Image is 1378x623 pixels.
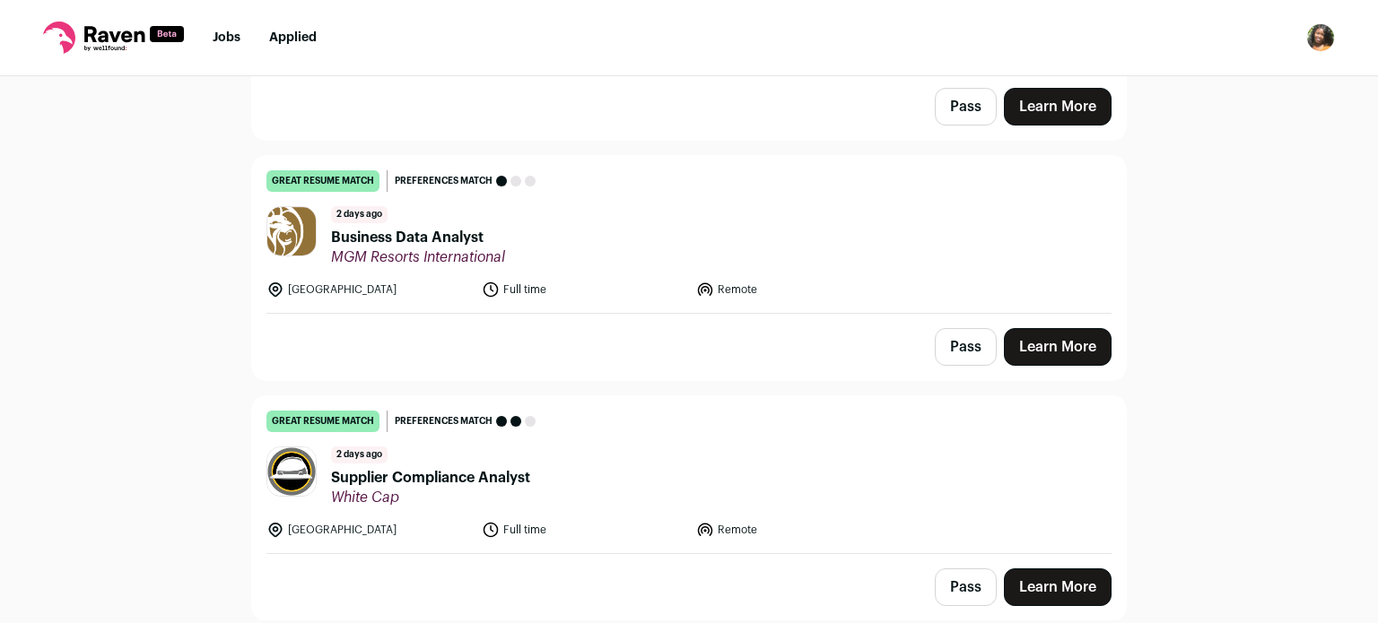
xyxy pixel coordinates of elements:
[1004,568,1112,606] a: Learn More
[331,206,388,223] span: 2 days ago
[266,411,379,432] div: great resume match
[266,521,471,539] li: [GEOGRAPHIC_DATA]
[482,521,686,539] li: Full time
[935,88,997,125] button: Pass
[331,227,505,248] span: Business Data Analyst
[331,446,388,463] span: 2 days ago
[267,447,316,496] img: 17f81269cfef17b423e696a08e01f85a2e0f53f9944a26add1c2dcd951af274a.jpg
[696,521,901,539] li: Remote
[331,489,530,506] span: White Cap
[1004,328,1112,366] a: Learn More
[696,281,901,299] li: Remote
[213,31,240,44] a: Jobs
[252,396,1126,553] a: great resume match Preferences match 2 days ago Supplier Compliance Analyst White Cap [GEOGRAPHIC...
[269,31,317,44] a: Applied
[482,281,686,299] li: Full time
[267,207,316,255] img: caf56115a7fa3bc853da9bdd286dcad04712446afe8a7ac17ac77354023049f7.png
[935,568,997,606] button: Pass
[395,172,493,190] span: Preferences match
[252,156,1126,313] a: great resume match Preferences match 2 days ago Business Data Analyst MGM Resorts International [...
[266,170,379,192] div: great resume match
[331,467,530,489] span: Supplier Compliance Analyst
[1004,88,1112,125] a: Learn More
[266,281,471,299] li: [GEOGRAPHIC_DATA]
[331,248,505,266] span: MGM Resorts International
[395,412,493,430] span: Preferences match
[935,328,997,366] button: Pass
[1306,23,1335,52] img: 17173030-medium_jpg
[1306,23,1335,52] button: Open dropdown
